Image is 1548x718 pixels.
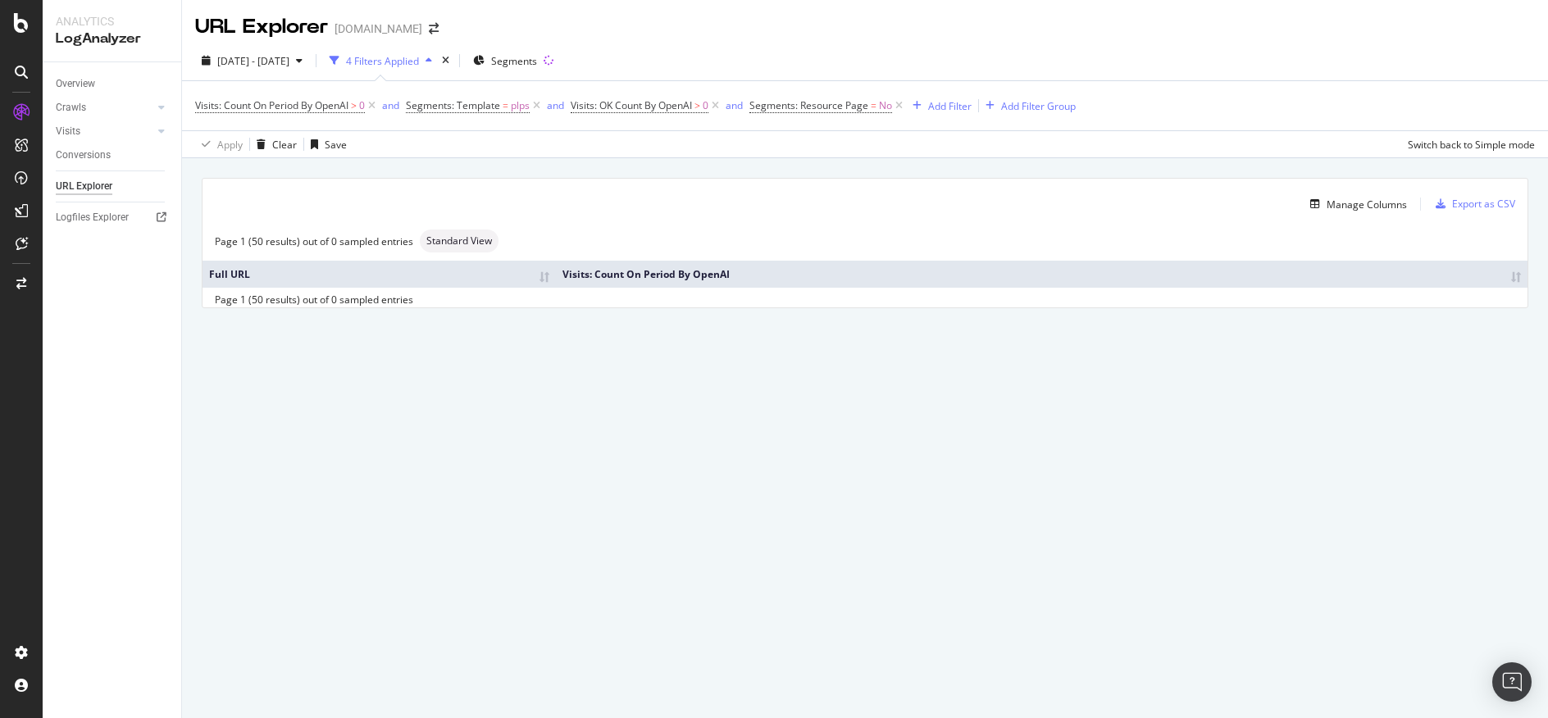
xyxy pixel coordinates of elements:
button: 4 Filters Applied [323,48,439,74]
span: plps [511,94,530,117]
span: > [351,98,357,112]
button: Apply [195,131,243,157]
div: Crawls [56,99,86,116]
span: Visits: OK Count By OpenAI [571,98,692,112]
a: Logfiles Explorer [56,209,170,226]
div: URL Explorer [56,178,112,195]
div: URL Explorer [195,13,328,41]
div: Add Filter Group [1001,99,1076,113]
div: Visits [56,123,80,140]
div: Conversions [56,147,111,164]
span: [DATE] - [DATE] [217,54,289,68]
button: Clear [250,131,297,157]
button: and [547,98,564,113]
div: Page 1 (50 results) out of 0 sampled entries [215,234,413,248]
div: Apply [217,138,243,152]
a: Overview [56,75,170,93]
div: and [547,98,564,112]
div: Switch back to Simple mode [1408,138,1535,152]
div: [DOMAIN_NAME] [335,20,422,37]
button: and [726,98,743,113]
span: Segments [491,54,537,68]
span: Segments: Template [406,98,500,112]
div: 4 Filters Applied [346,54,419,68]
div: Analytics [56,13,168,30]
button: Segments [467,48,544,74]
span: > [694,98,700,112]
div: times [439,52,453,69]
div: Overview [56,75,95,93]
div: Open Intercom Messenger [1492,662,1532,702]
th: Visits: Count On Period By OpenAI [556,261,1528,288]
div: LogAnalyzer [56,30,168,48]
span: = [503,98,508,112]
div: Manage Columns [1327,198,1407,211]
button: Save [304,131,347,157]
th: Full URL [203,261,556,288]
div: and [382,98,399,112]
span: Visits: Count On Period By OpenAI [195,98,348,112]
span: 0 [359,94,365,117]
div: Export as CSV [1452,197,1515,211]
a: Conversions [56,147,170,164]
button: Manage Columns [1304,194,1407,214]
span: Segments: Resource Page [749,98,868,112]
button: Add Filter [906,96,972,116]
div: Add Filter [928,99,972,113]
button: Add Filter Group [979,96,1076,116]
span: 0 [703,94,708,117]
a: URL Explorer [56,178,170,195]
div: and [726,98,743,112]
div: Clear [272,138,297,152]
button: [DATE] - [DATE] [195,48,309,74]
div: Save [325,138,347,152]
span: Standard View [426,236,492,246]
div: arrow-right-arrow-left [429,23,439,34]
button: Switch back to Simple mode [1401,131,1535,157]
span: = [871,98,876,112]
div: neutral label [420,229,499,252]
a: Crawls [56,99,153,116]
button: and [382,98,399,113]
button: Export as CSV [1429,191,1515,217]
div: Page 1 (50 results) out of 0 sampled entries [215,293,413,307]
a: Visits [56,123,153,140]
div: Logfiles Explorer [56,209,129,226]
span: No [879,94,892,117]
